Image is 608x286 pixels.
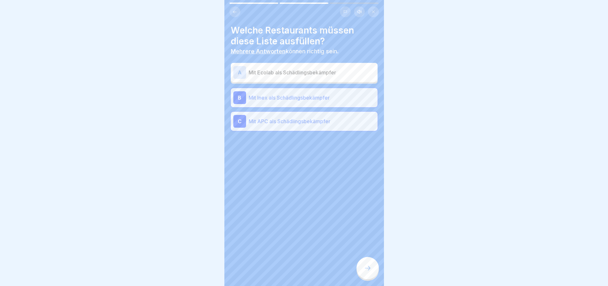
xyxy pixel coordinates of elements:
[233,91,246,104] div: B
[233,66,246,79] div: A
[249,69,375,76] p: Mit Ecolab als Schädlingsbekämpfer
[231,48,378,55] p: können richtig sein.
[231,48,286,55] b: Mehrere Antworten
[249,117,375,125] p: Mit APC als Schädlingsbekämpfer
[231,25,378,47] h4: Welche Restaurants müssen diese Liste ausfüllen?
[233,115,246,128] div: C
[249,94,375,102] p: Mit Inex als Schädlingsbekämpfer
